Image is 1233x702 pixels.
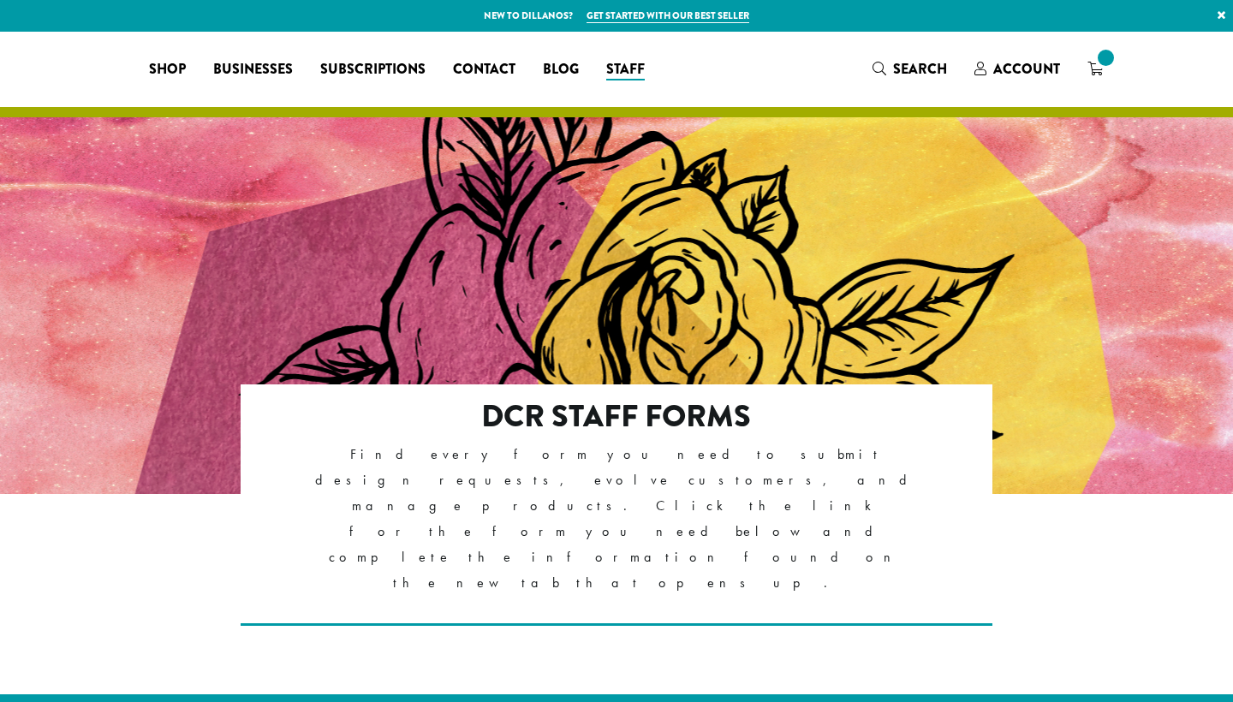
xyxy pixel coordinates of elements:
p: Find every form you need to submit design requests, evolve customers, and manage products. Click ... [315,442,919,596]
a: Get started with our best seller [587,9,749,23]
span: Account [993,59,1060,79]
span: Shop [149,59,186,80]
span: Subscriptions [320,59,426,80]
span: Staff [606,59,645,80]
h2: DCR Staff Forms [315,398,919,435]
a: Staff [593,56,658,83]
span: Businesses [213,59,293,80]
span: Contact [453,59,515,80]
span: Search [893,59,947,79]
a: Search [859,55,961,83]
a: Shop [135,56,200,83]
span: Blog [543,59,579,80]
